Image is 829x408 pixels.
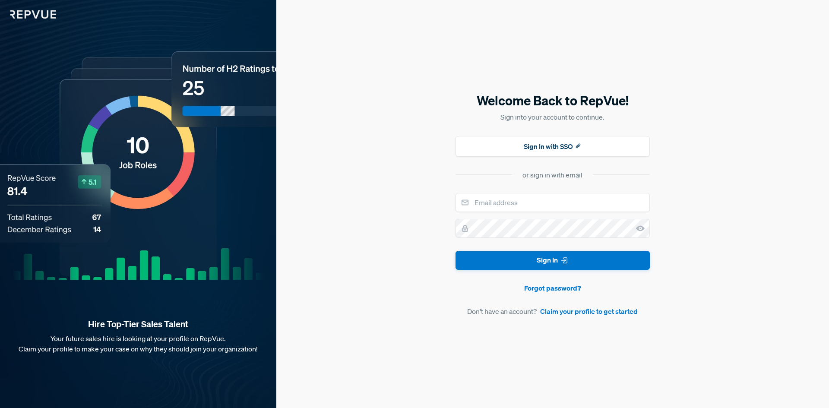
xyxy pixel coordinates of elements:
[456,112,650,122] p: Sign into your account to continue.
[14,319,263,330] strong: Hire Top-Tier Sales Talent
[522,170,582,180] div: or sign in with email
[456,193,650,212] input: Email address
[456,136,650,157] button: Sign In with SSO
[456,306,650,316] article: Don't have an account?
[456,251,650,270] button: Sign In
[14,333,263,354] p: Your future sales hire is looking at your profile on RepVue. Claim your profile to make your case...
[540,306,638,316] a: Claim your profile to get started
[456,92,650,110] h5: Welcome Back to RepVue!
[456,283,650,293] a: Forgot password?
